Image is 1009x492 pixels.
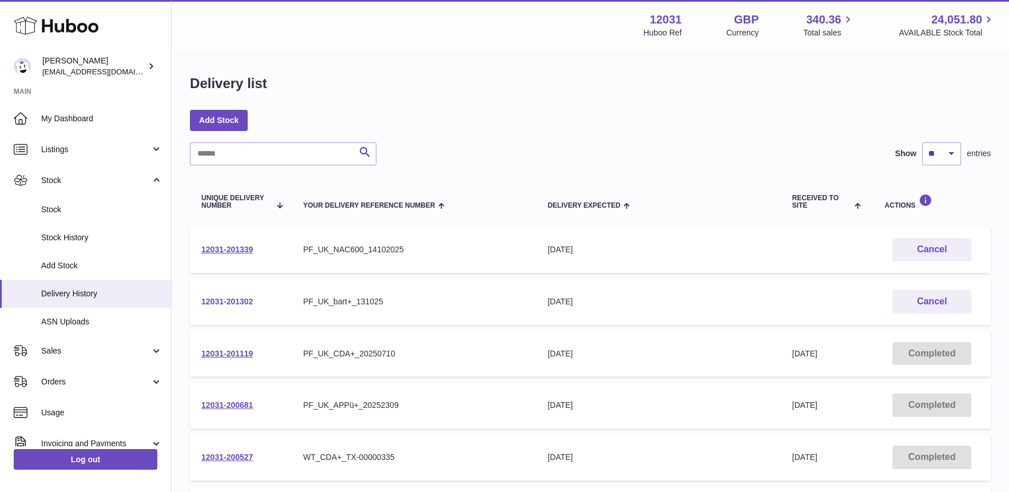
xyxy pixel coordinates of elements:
span: [EMAIL_ADDRESS][DOMAIN_NAME] [42,67,168,76]
div: Actions [884,194,979,209]
div: PF_UK_NAC600_14102025 [303,244,525,255]
span: Delivery History [41,288,162,299]
span: Listings [41,144,150,155]
span: Usage [41,407,162,418]
div: PF_UK_bart+_131025 [303,296,525,307]
div: Currency [726,27,759,38]
a: Add Stock [190,110,248,130]
button: Cancel [892,290,971,314]
span: Orders [41,376,150,387]
label: Show [895,148,916,159]
span: entries [967,148,991,159]
div: PF_UK_CDA+_20250710 [303,348,525,359]
span: Sales [41,346,150,356]
span: Add Stock [41,260,162,271]
img: admin@makewellforyou.com [14,58,31,75]
div: [DATE] [547,296,769,307]
a: 12031-200527 [201,453,253,462]
a: 12031-201119 [201,349,253,358]
a: 340.36 Total sales [803,12,854,38]
span: My Dashboard [41,113,162,124]
a: Log out [14,449,157,470]
span: Invoicing and Payments [41,438,150,449]
span: Delivery Expected [547,202,620,209]
a: 12031-201302 [201,297,253,306]
div: [PERSON_NAME] [42,55,145,77]
div: [DATE] [547,452,769,463]
h1: Delivery list [190,74,267,93]
span: ASN Uploads [41,316,162,327]
span: [DATE] [792,400,817,410]
span: 24,051.80 [931,12,982,27]
span: Stock [41,175,150,186]
div: Huboo Ref [643,27,682,38]
span: Stock History [41,232,162,243]
a: 12031-200681 [201,400,253,410]
span: Total sales [803,27,854,38]
span: Unique Delivery Number [201,195,271,209]
span: Your Delivery Reference Number [303,202,435,209]
button: Cancel [892,238,971,261]
span: 340.36 [806,12,841,27]
div: PF_UK_APPü+_20252309 [303,400,525,411]
strong: GBP [734,12,758,27]
span: [DATE] [792,453,817,462]
div: WT_CDA+_TX-00000335 [303,452,525,463]
a: 24,051.80 AVAILABLE Stock Total [899,12,995,38]
span: Received to Site [792,195,852,209]
span: Stock [41,204,162,215]
span: AVAILABLE Stock Total [899,27,995,38]
strong: 12031 [650,12,682,27]
div: [DATE] [547,400,769,411]
span: [DATE] [792,349,817,358]
a: 12031-201339 [201,245,253,254]
div: [DATE] [547,348,769,359]
div: [DATE] [547,244,769,255]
